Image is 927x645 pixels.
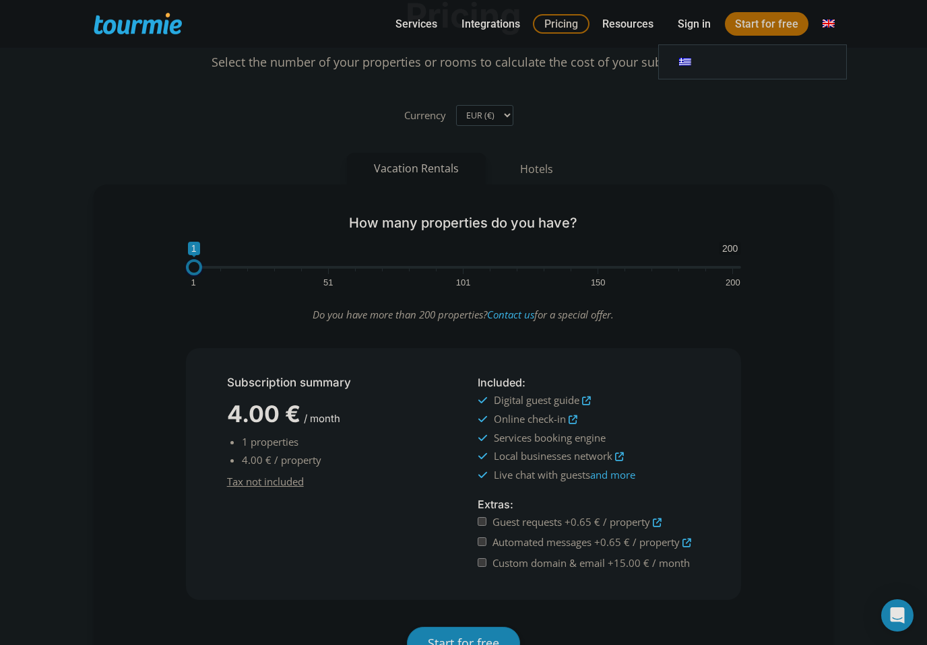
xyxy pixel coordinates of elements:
span: Custom domain & email [492,556,605,570]
span: Local businesses network [494,449,612,463]
span: / month [652,556,690,570]
span: +0.65 € [594,535,630,549]
span: Digital guest guide [494,393,579,407]
span: / property [633,535,680,549]
span: +0.65 € [565,515,600,529]
span: / month [304,412,340,425]
h5: : [478,496,700,513]
a: Integrations [451,15,530,32]
a: Start for free [725,12,808,36]
span: Automated messages [492,535,592,549]
span: 4.00 € [242,453,271,467]
span: 1 [189,279,197,285]
a: Pricing [533,14,589,34]
h5: Subscription summary [227,374,449,391]
a: Services [385,15,447,32]
span: 101 [454,279,473,285]
p: Select the number of your properties or rooms to calculate the cost of your subscription. [94,53,833,71]
a: Switch to [659,45,846,79]
div: Open Intercom Messenger [881,599,914,632]
button: Hotels [492,153,581,185]
u: Tax not included [227,475,304,488]
span: +15.00 € [608,556,649,570]
label: Currency [404,106,446,125]
span: Extras [478,498,510,511]
span: Live chat with guests [494,468,635,481]
span: 150 [589,279,608,285]
span: 1 [242,435,248,448]
span: Online check-in [494,412,566,426]
span: Guest requests [492,515,562,529]
span: 200 [719,242,741,255]
h5: How many properties do you have? [186,215,742,232]
a: and more [590,468,635,481]
span: Included [478,376,522,389]
a: Resources [592,15,664,32]
button: Vacation Rentals [347,153,486,184]
span: / property [274,453,321,467]
p: Do you have more than 200 properties? for a special offer. [186,306,742,324]
span: 4.00 € [227,400,300,428]
span: 1 [188,242,200,255]
a: Sign in [668,15,721,32]
span: 51 [321,279,335,285]
span: / property [603,515,650,529]
a: Switch to [812,15,845,32]
span: properties [251,435,298,448]
h5: : [478,374,700,391]
a: Contact us [487,308,534,321]
span: 200 [724,279,742,285]
span: Services booking engine [494,431,606,444]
